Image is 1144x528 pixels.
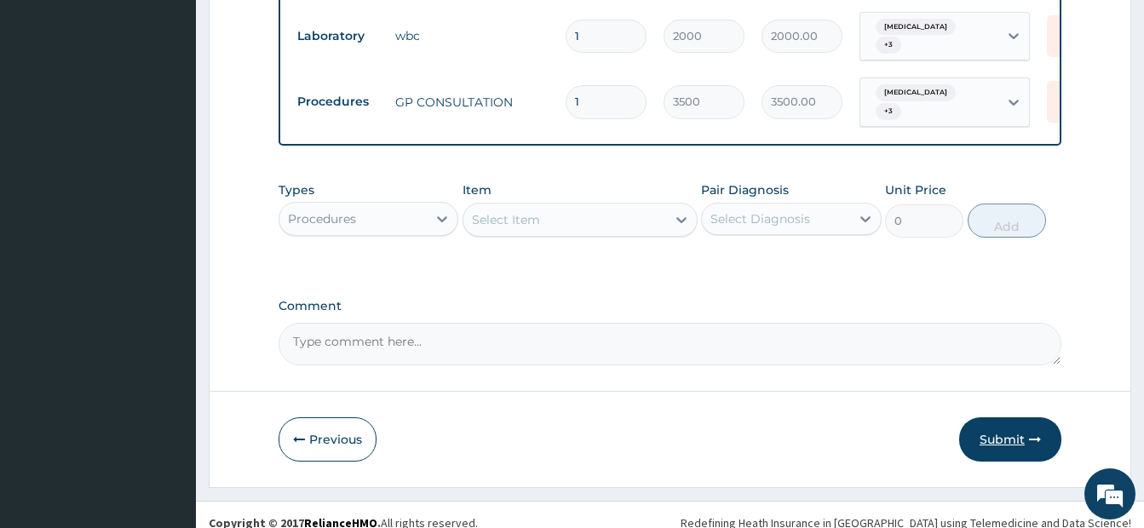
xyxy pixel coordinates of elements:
[463,181,492,198] label: Item
[968,204,1046,238] button: Add
[289,20,387,52] td: Laboratory
[959,417,1061,462] button: Submit
[387,19,557,53] td: wbc
[289,86,387,118] td: Procedures
[279,183,314,198] label: Types
[32,85,69,128] img: d_794563401_company_1708531726252_794563401
[710,210,810,227] div: Select Diagnosis
[876,103,901,120] span: + 3
[288,210,356,227] div: Procedures
[876,19,956,36] span: [MEDICAL_DATA]
[279,299,1061,313] label: Comment
[99,157,235,329] span: We're online!
[9,349,325,409] textarea: Type your message and hit 'Enter'
[701,181,789,198] label: Pair Diagnosis
[387,85,557,119] td: GP CONSULTATION
[89,95,286,118] div: Chat with us now
[885,181,946,198] label: Unit Price
[279,9,320,49] div: Minimize live chat window
[876,84,956,101] span: [MEDICAL_DATA]
[472,211,540,228] div: Select Item
[876,37,901,54] span: + 3
[279,417,377,462] button: Previous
